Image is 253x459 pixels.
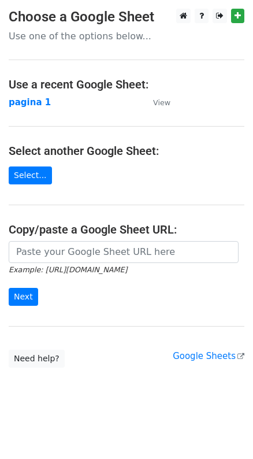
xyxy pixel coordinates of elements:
h3: Choose a Google Sheet [9,9,244,25]
a: pagina 1 [9,97,51,108]
h4: Use a recent Google Sheet: [9,77,244,91]
a: Select... [9,166,52,184]
small: Example: [URL][DOMAIN_NAME] [9,265,127,274]
input: Paste your Google Sheet URL here [9,241,239,263]
a: View [142,97,170,108]
input: Next [9,288,38,306]
h4: Select another Google Sheet: [9,144,244,158]
a: Google Sheets [173,351,244,361]
p: Use one of the options below... [9,30,244,42]
small: View [153,98,170,107]
h4: Copy/paste a Google Sheet URL: [9,223,244,236]
a: Need help? [9,350,65,368]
